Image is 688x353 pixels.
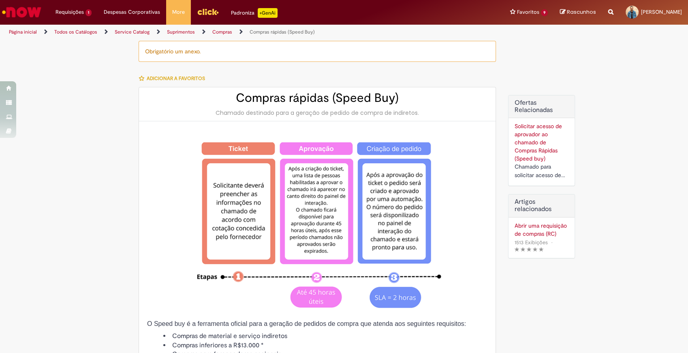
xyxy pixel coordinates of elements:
[567,8,596,16] span: Rascunhos
[515,199,568,213] h3: Artigos relacionados
[641,8,682,15] span: [PERSON_NAME]
[515,222,568,238] a: Abrir uma requisição de compras (RC)
[212,29,232,35] a: Compras
[9,29,37,35] a: Página inicial
[85,9,92,16] span: 1
[56,8,84,16] span: Requisições
[147,75,205,82] span: Adicionar a Favoritos
[515,163,568,180] div: Chamado para solicitar acesso de aprovador ao ticket de Speed buy
[172,8,185,16] span: More
[508,95,575,186] div: Ofertas Relacionadas
[104,8,160,16] span: Despesas Corporativas
[6,25,453,40] ul: Trilhas de página
[139,70,209,87] button: Adicionar a Favoritos
[258,8,278,18] p: +GenAi
[517,8,539,16] span: Favoritos
[515,99,568,114] h2: Ofertas Relacionadas
[541,9,548,16] span: 9
[167,29,195,35] a: Suprimentos
[197,6,219,18] img: click_logo_yellow_360x200.png
[250,29,315,35] a: Compras rápidas (Speed Buy)
[163,341,487,350] li: Compras inferiores a R$13.000 *
[231,8,278,18] div: Padroniza
[163,332,487,341] li: Compras de material e serviço indiretos
[515,123,562,162] a: Solicitar acesso de aprovador ao chamado de Compras Rápidas (Speed buy)
[54,29,97,35] a: Todos os Catálogos
[115,29,150,35] a: Service Catalog
[139,41,496,62] div: Obrigatório um anexo.
[147,109,487,117] div: Chamado destinado para a geração de pedido de compra de indiretos.
[515,239,548,246] span: 1513 Exibições
[549,237,554,248] span: •
[147,91,487,105] h2: Compras rápidas (Speed Buy)
[1,4,43,20] img: ServiceNow
[560,8,596,16] a: Rascunhos
[147,320,466,327] span: O Speed buy é a ferramenta oficial para a geração de pedidos de compra que atenda aos seguintes r...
